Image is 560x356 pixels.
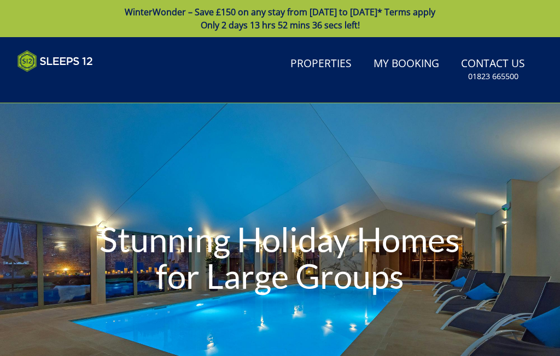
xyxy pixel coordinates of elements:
small: 01823 665500 [468,71,518,82]
a: Contact Us01823 665500 [457,52,529,87]
span: Only 2 days 13 hrs 52 mins 36 secs left! [201,19,360,31]
h1: Stunning Holiday Homes for Large Groups [84,199,476,317]
img: Sleeps 12 [17,50,93,72]
a: Properties [286,52,356,76]
iframe: Customer reviews powered by Trustpilot [12,79,127,88]
a: My Booking [369,52,444,76]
